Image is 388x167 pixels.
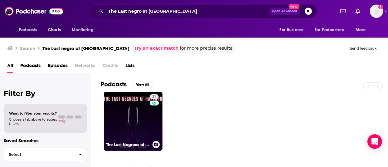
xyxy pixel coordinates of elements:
a: Charts [44,24,65,36]
span: Logged in as LBraverman [370,5,383,18]
span: Open Advanced [272,10,297,13]
button: open menu [68,24,101,36]
a: 31 [150,94,159,99]
span: Select [4,152,74,156]
button: Select [4,148,87,161]
img: Podchaser - Follow, Share and Rate Podcasts [5,5,63,17]
h3: Search [20,45,35,51]
span: For Business [279,26,303,34]
span: Credits [102,61,118,73]
h2: Filter By [4,89,87,98]
p: Saved Searches [4,138,87,143]
button: open menu [275,24,311,36]
span: Charts [48,26,61,34]
a: All [7,61,13,73]
span: Podcasts [19,26,37,34]
a: Lists [125,61,135,73]
span: More [356,26,366,34]
button: open menu [311,24,353,36]
span: Choose a tab above to access filters. [9,117,57,126]
span: Want to filter your results? [9,111,57,115]
input: Search podcasts, credits, & more... [106,6,269,16]
button: Send feedback [348,46,378,51]
a: Try an exact match [134,45,179,52]
a: Show notifications dropdown [353,6,363,16]
h2: Podcasts [101,81,127,88]
button: Open AdvancedNew [269,8,300,15]
div: Open Intercom Messenger [367,134,382,149]
button: View All [132,81,153,88]
a: 31The Last Negroes at [GEOGRAPHIC_DATA] [104,92,162,151]
img: User Profile [370,5,383,18]
h3: The Last Negroes at [GEOGRAPHIC_DATA] [106,142,150,147]
span: Networks [75,61,95,73]
button: Show profile menu [370,5,383,18]
span: New [289,4,299,9]
div: Search podcasts, credits, & more... [89,4,317,18]
span: For Podcasters [315,26,344,34]
span: 31 [152,94,156,100]
a: Show notifications dropdown [338,6,348,16]
a: Podcasts [20,61,41,73]
button: open menu [15,24,45,36]
button: open menu [351,24,373,36]
svg: Add a profile image [378,5,383,9]
a: PodcastsView All [101,81,153,88]
a: Episodes [48,61,68,73]
span: for more precise results [180,45,232,52]
h3: The Last negro at [GEOGRAPHIC_DATA] [42,45,129,51]
span: Monitoring [72,26,93,34]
